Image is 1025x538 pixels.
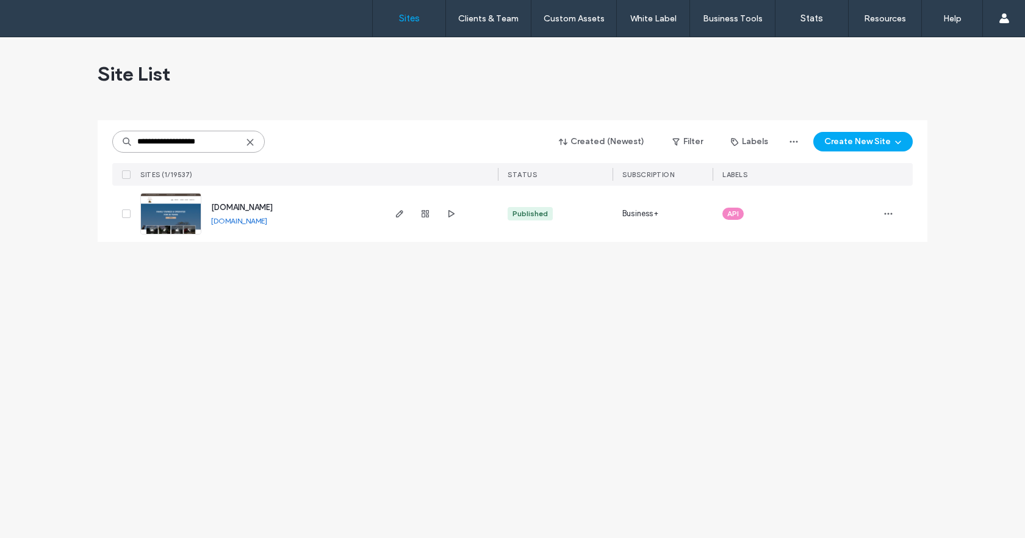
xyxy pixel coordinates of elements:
[508,170,537,179] span: STATUS
[458,13,519,24] label: Clients & Team
[98,62,170,86] span: Site List
[727,208,739,219] span: API
[800,13,823,24] label: Stats
[703,13,763,24] label: Business Tools
[27,9,52,20] span: Help
[622,170,674,179] span: SUBSCRIPTION
[140,170,193,179] span: SITES (1/19537)
[720,132,779,151] button: Labels
[813,132,913,151] button: Create New Site
[548,132,655,151] button: Created (Newest)
[399,13,420,24] label: Sites
[864,13,906,24] label: Resources
[211,203,273,212] a: [DOMAIN_NAME]
[943,13,962,24] label: Help
[630,13,677,24] label: White Label
[660,132,715,151] button: Filter
[722,170,747,179] span: LABELS
[512,208,548,219] div: Published
[211,216,267,225] a: [DOMAIN_NAME]
[544,13,605,24] label: Custom Assets
[622,208,658,220] span: Business+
